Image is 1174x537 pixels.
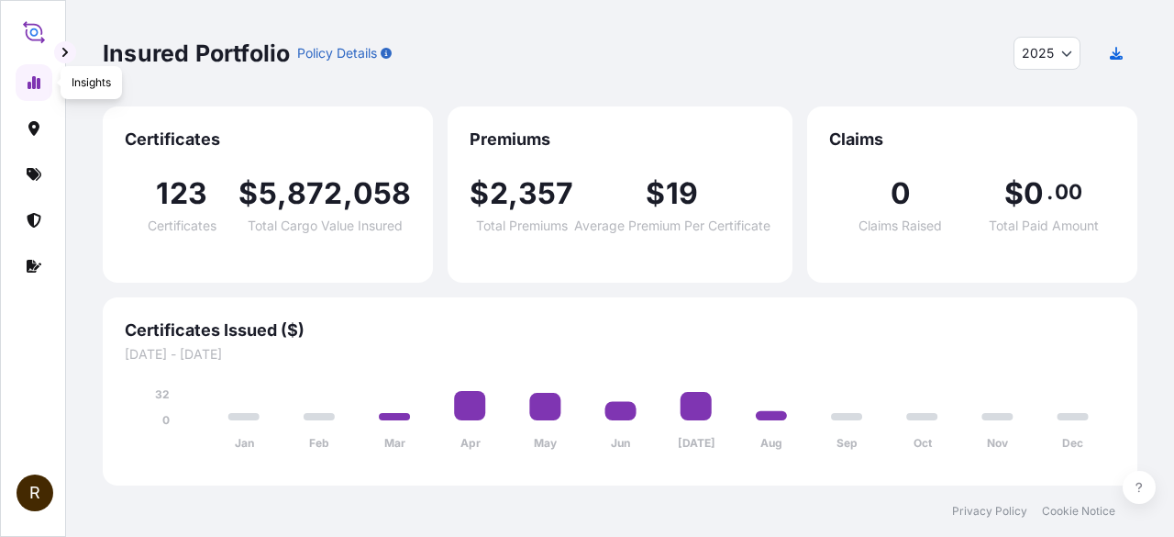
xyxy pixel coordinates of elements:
tspan: 32 [155,387,170,401]
a: Privacy Policy [952,504,1027,519]
tspan: Mar [384,436,405,450]
span: 5 [259,179,277,208]
tspan: Jan [235,436,254,450]
span: 19 [666,179,698,208]
tspan: Apr [460,436,481,450]
span: $ [238,179,258,208]
span: $ [1004,179,1024,208]
span: , [277,179,287,208]
span: Total Cargo Value Insured [248,219,403,232]
tspan: Feb [309,436,329,450]
tspan: Aug [760,436,782,450]
span: 2 [490,179,508,208]
span: $ [646,179,665,208]
tspan: [DATE] [678,436,715,450]
span: , [508,179,518,208]
span: 058 [353,179,412,208]
span: Total Premiums [476,219,568,232]
span: Certificates [125,129,411,151]
tspan: Sep [836,436,858,450]
span: Claims [829,129,1115,151]
span: $ [470,179,489,208]
span: 00 [1055,185,1082,199]
span: Certificates Issued ($) [125,319,1115,341]
span: 123 [156,179,207,208]
p: Insured Portfolio [103,39,290,68]
tspan: Jun [611,436,630,450]
span: 357 [518,179,574,208]
span: Premiums [470,129,770,151]
span: Claims Raised [858,219,942,232]
span: [DATE] - [DATE] [125,345,1115,364]
span: R [29,484,40,502]
tspan: Dec [1062,436,1083,450]
tspan: May [534,436,558,450]
span: 2025 [1022,44,1054,62]
tspan: Nov [987,436,1009,450]
a: Cookie Notice [1042,504,1115,519]
div: Insights [61,66,122,99]
span: Average Premium Per Certificate [574,219,770,232]
span: . [1047,185,1053,199]
span: 872 [287,179,343,208]
span: Total Paid Amount [989,219,1099,232]
span: , [343,179,353,208]
span: 0 [1024,179,1044,208]
button: Year Selector [1013,37,1080,70]
span: 0 [891,179,911,208]
tspan: 0 [162,413,170,427]
span: Certificates [148,219,216,232]
tspan: Oct [914,436,933,450]
p: Policy Details [297,44,377,62]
